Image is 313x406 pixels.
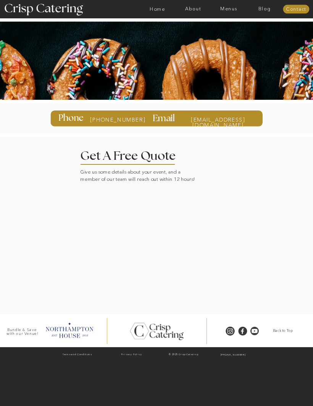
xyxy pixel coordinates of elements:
p: Give us some details about your event, and a member of our team will reach out within 12 hours! [80,169,198,184]
h2: Get A Free Quote [80,150,191,159]
a: [PHONE_NUMBER] [90,117,132,123]
a: Terms and Conditions [51,352,104,357]
a: [PHONE_NUMBER] [209,352,257,358]
a: Home [140,6,176,12]
h3: Email [153,114,177,123]
h3: Phone [58,114,85,123]
a: [EMAIL_ADDRESS][DOMAIN_NAME] [181,117,255,122]
a: About [175,6,211,12]
a: Contact [283,7,309,12]
a: Blog [247,6,282,12]
a: Privacy Policy [105,352,158,357]
a: Menus [211,6,247,12]
h3: Bundle & Save with our Venue! [5,328,40,333]
iframe: podium webchat widget bubble [237,368,313,406]
a: Back to Top [266,328,300,334]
